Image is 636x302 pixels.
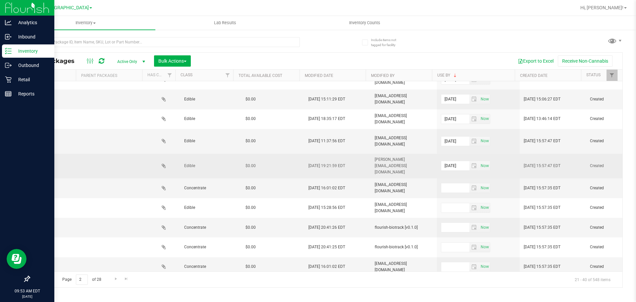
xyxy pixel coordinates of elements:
span: [EMAIL_ADDRESS][DOMAIN_NAME] [375,202,433,214]
span: Created [590,244,618,250]
span: Include items not tagged for facility [371,37,404,47]
span: [DATE] 15:11:29 EDT [308,96,345,102]
button: Receive Non-Cannabis [558,55,612,67]
span: [DATE] 18:35:17 EDT [308,116,345,122]
span: Lab Results [205,20,245,26]
span: 21 - 40 of 548 items [569,274,616,284]
span: Created [590,138,618,144]
span: $0.00 [242,161,259,171]
a: Filter [164,70,175,81]
th: Has COA [142,70,175,81]
span: Concentrate [184,264,234,270]
span: [DATE] 16:01:02 EDT [308,185,345,191]
inline-svg: Analytics [5,19,12,26]
a: Created Date [520,73,548,78]
span: Set Current date [479,136,490,146]
inline-svg: Outbound [5,62,12,69]
span: [DATE] 15:57:35 EDT [524,205,560,211]
a: Class [181,73,192,77]
span: [DATE] 15:57:35 EDT [524,264,560,270]
inline-svg: Retail [5,76,12,83]
a: Status [586,73,601,77]
span: Edible [184,96,234,102]
span: Bulk Actions [158,58,186,64]
inline-svg: Inbound [5,33,12,40]
a: Modified Date [305,73,333,78]
span: select [469,183,479,193]
span: select [479,262,490,272]
span: Inventory [16,20,155,26]
span: select [469,203,479,212]
span: Created [590,96,618,102]
span: [DATE] 20:41:25 EDT [308,244,345,250]
span: [DATE] 15:28:56 EDT [308,205,345,211]
span: [DATE] 15:57:47 EDT [524,138,560,144]
span: Created [590,116,618,122]
span: Concentrate [184,185,234,191]
span: Set Current date [479,223,490,232]
span: $0.00 [242,183,259,193]
span: Concentrate [184,224,234,231]
span: Created [590,264,618,270]
span: [DATE] 11:37:56 EDT [308,138,345,144]
span: [DATE] 20:41:26 EDT [308,224,345,231]
span: select [469,223,479,232]
input: 2 [76,274,88,285]
span: $0.00 [242,94,259,104]
span: Edible [184,116,234,122]
span: [DATE] 19:21:59 EDT [308,163,345,169]
span: [EMAIL_ADDRESS][DOMAIN_NAME] [375,261,433,273]
span: $0.00 [242,223,259,232]
a: Lab Results [155,16,295,30]
span: select [469,262,479,272]
span: Set Current date [479,161,490,171]
p: Outbound [12,61,51,69]
span: select [479,114,490,124]
span: Inventory Counts [340,20,389,26]
span: [EMAIL_ADDRESS][DOMAIN_NAME] [375,93,433,105]
th: Parent Packages [76,70,142,81]
a: Inventory Counts [295,16,434,30]
a: Go to the last page [122,274,131,283]
span: select [479,183,490,193]
span: Created [590,224,618,231]
span: select [469,114,479,124]
span: Created [590,185,618,191]
span: select [479,243,490,252]
button: Export to Excel [513,55,558,67]
p: Reports [12,90,51,98]
inline-svg: Inventory [5,48,12,54]
span: Set Current date [479,183,490,193]
span: Edible [184,205,234,211]
button: Bulk Actions [154,55,191,67]
span: select [469,161,479,170]
span: [DATE] 15:57:35 EDT [524,224,560,231]
span: $0.00 [242,114,259,124]
inline-svg: Reports [5,91,12,97]
p: Analytics [12,19,51,27]
p: [DATE] [3,294,51,299]
span: [EMAIL_ADDRESS][DOMAIN_NAME] [375,113,433,125]
a: Filter [607,70,617,81]
span: select [469,137,479,146]
span: [DATE] 15:57:47 EDT [524,163,560,169]
span: select [479,137,490,146]
span: [DATE] 15:06:27 EDT [524,96,560,102]
span: Set Current date [479,262,490,272]
span: [EMAIL_ADDRESS][DOMAIN_NAME] [375,135,433,148]
span: Edible [184,163,234,169]
iframe: Resource center [7,249,26,269]
a: Modified By [371,73,395,78]
span: flourish-biotrack [v0.1.0] [375,224,433,231]
span: Edible [184,138,234,144]
span: Created [590,163,618,169]
p: Retail [12,76,51,84]
span: select [479,94,490,104]
span: select [479,161,490,170]
span: select [469,243,479,252]
span: Concentrate [184,244,234,250]
p: 09:53 AM EDT [3,288,51,294]
a: Total Available Cost [238,73,282,78]
span: [EMAIL_ADDRESS][DOMAIN_NAME] [375,182,433,194]
span: flourish-biotrack [v0.1.0] [375,244,433,250]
